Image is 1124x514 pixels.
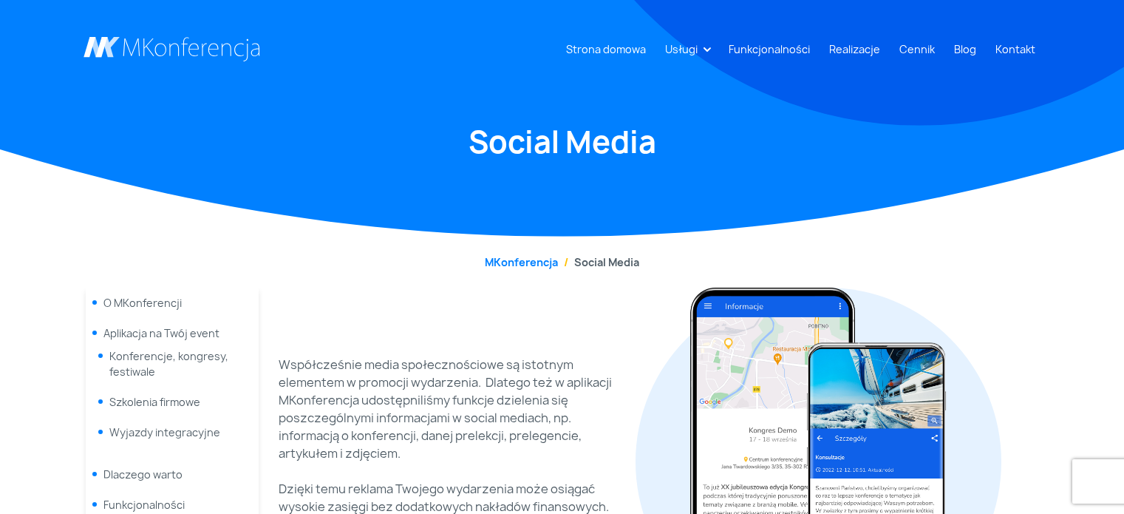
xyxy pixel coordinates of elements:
[659,35,704,63] a: Usługi
[109,395,200,409] a: Szkolenia firmowe
[84,254,1041,270] nav: breadcrumb
[103,498,185,512] a: Funkcjonalności
[558,254,639,270] li: Social Media
[823,35,886,63] a: Realizacje
[103,467,183,481] a: Dlaczego warto
[103,296,182,310] a: O MKonferencji
[84,122,1041,162] h1: Social Media
[990,35,1041,63] a: Kontakt
[485,255,558,269] a: MKonferencja
[893,35,941,63] a: Cennik
[948,35,982,63] a: Blog
[279,356,627,462] p: Współcześnie media społecznościowe są istotnym elementem w promocji wydarzenia. Dlatego też w apl...
[109,349,228,379] a: Konferencje, kongresy, festiwale
[103,326,219,340] span: Aplikacja na Twój event
[723,35,816,63] a: Funkcjonalności
[109,425,220,439] a: Wyjazdy integracyjne
[560,35,652,63] a: Strona domowa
